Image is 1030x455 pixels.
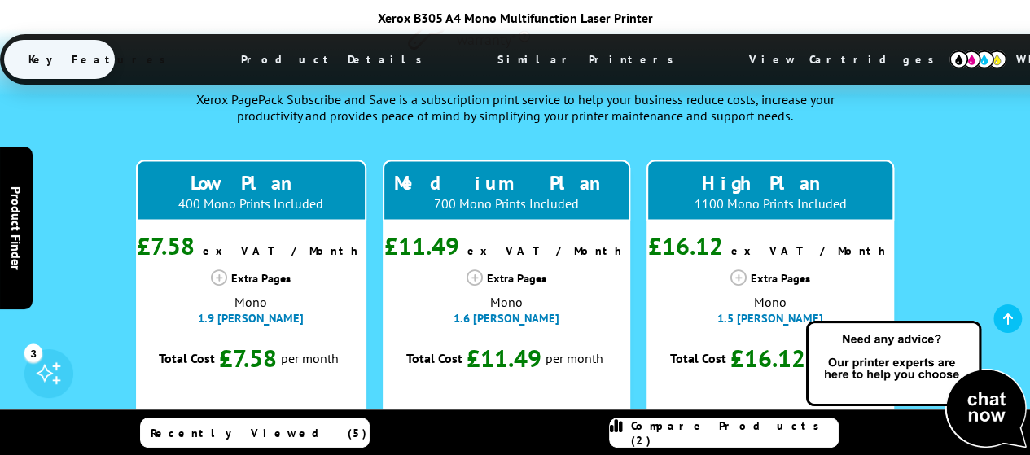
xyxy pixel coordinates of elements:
div: 1100 Mono Prints Included [656,195,884,212]
span: Recently Viewed (5) [151,426,367,440]
span: £11.49 [466,342,541,374]
span: per month [545,352,603,365]
span: Key Features [4,40,199,79]
span: Mono [754,294,787,310]
span: per month [281,352,339,365]
span: ex VAT / Month [467,243,629,258]
span: £16.12 [648,230,723,261]
div: 3 [24,343,42,361]
span: £11.49 [384,230,458,261]
span: Similar Printers [473,40,707,79]
span: Total Cost [405,350,462,366]
span: Total Cost [159,350,215,366]
span: 1.5 [PERSON_NAME] [717,310,823,326]
img: Open Live Chat window [802,318,1030,452]
span: View Cartridges [725,38,974,81]
div: Extra Pages [136,269,366,286]
span: £7.58 [137,230,195,261]
div: Extra Pages [646,269,894,286]
img: cmyk-icon.svg [949,50,1006,68]
span: 1.9 [PERSON_NAME] [198,310,304,326]
div: 400 Mono Prints Included [146,195,357,212]
div: Low Plan [146,170,357,195]
span: Total Cost [670,350,726,366]
span: ex VAT / Month [203,243,365,258]
span: £16.12 [730,342,805,374]
a: Compare Products (2) [609,418,839,448]
div: High Plan [656,170,884,195]
a: Recently Viewed (5) [140,418,370,448]
span: Product Details [217,40,455,79]
span: Compare Products (2) [631,418,838,448]
div: Extra Pages [383,269,630,286]
span: Mono [234,294,267,310]
span: ex VAT / Month [731,243,893,258]
span: Product Finder [8,186,24,269]
span: 1.6 [PERSON_NAME] [454,310,559,326]
span: £7.58 [219,342,277,374]
span: Mono [490,294,523,310]
div: 700 Mono Prints Included [392,195,620,212]
div: Medium Plan [392,170,620,195]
